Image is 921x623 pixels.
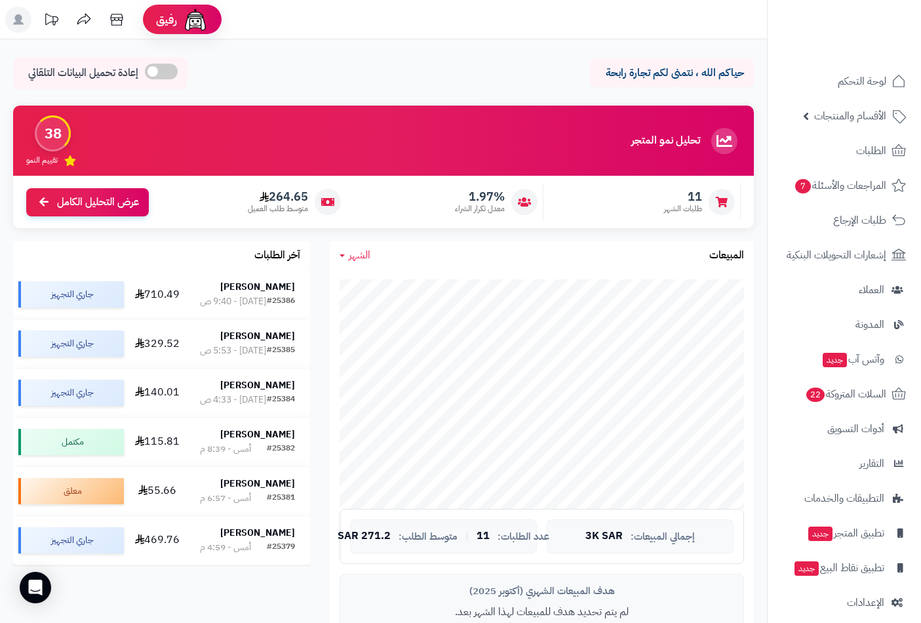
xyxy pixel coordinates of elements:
a: عرض التحليل الكامل [26,188,149,216]
span: إعادة تحميل البيانات التلقائي [28,66,138,81]
span: تقييم النمو [26,155,58,166]
a: السلات المتروكة22 [775,378,913,410]
span: 264.65 [248,190,308,204]
img: logo-2.png [832,37,909,64]
a: لوحة التحكم [775,66,913,97]
a: التطبيقات والخدمات [775,483,913,514]
div: جاري التجهيز [18,527,124,553]
span: متوسط الطلب: [399,531,458,542]
span: الطلبات [856,142,886,160]
span: جديد [823,353,847,367]
span: وآتس آب [821,350,884,369]
p: حياكم الله ، نتمنى لكم تجارة رابحة [600,66,744,81]
span: | [465,531,469,541]
span: السلات المتروكة [805,385,886,403]
td: 140.01 [129,369,185,417]
a: تطبيق المتجرجديد [775,517,913,549]
span: تطبيق نقاط البيع [793,559,884,577]
span: 22 [806,388,825,402]
a: تحديثات المنصة [35,7,68,36]
span: الإعدادات [847,593,884,612]
span: 11 [664,190,702,204]
div: أمس - 4:59 م [200,541,251,554]
span: 271.2 SAR [338,531,391,542]
strong: [PERSON_NAME] [220,477,295,491]
strong: [PERSON_NAME] [220,378,295,392]
div: جاري التجهيز [18,331,124,357]
span: 11 [477,531,490,542]
span: التقارير [859,454,884,473]
a: العملاء [775,274,913,306]
div: #25385 [267,344,295,357]
div: [DATE] - 9:40 ص [200,295,266,308]
div: جاري التجهيز [18,380,124,406]
div: جاري التجهيز [18,281,124,308]
strong: [PERSON_NAME] [220,428,295,441]
div: #25379 [267,541,295,554]
a: الطلبات [775,135,913,167]
span: عدد الطلبات: [498,531,549,542]
div: مكتمل [18,429,124,455]
a: طلبات الإرجاع [775,205,913,236]
td: 55.66 [129,467,185,515]
span: المراجعات والأسئلة [794,176,886,195]
div: #25382 [267,443,295,456]
a: تطبيق نقاط البيعجديد [775,552,913,584]
span: طلبات الشهر [664,203,702,214]
span: معدل تكرار الشراء [455,203,505,214]
strong: [PERSON_NAME] [220,329,295,343]
span: أدوات التسويق [827,420,884,438]
div: Open Intercom Messenger [20,572,51,603]
img: ai-face.png [182,7,208,33]
span: 7 [795,179,811,193]
span: رفيق [156,12,177,28]
div: معلق [18,478,124,504]
span: لوحة التحكم [838,72,886,90]
div: أمس - 6:57 م [200,492,251,505]
strong: [PERSON_NAME] [220,526,295,540]
td: 469.76 [129,516,185,565]
h3: المبيعات [709,250,744,262]
span: المدونة [855,315,884,334]
a: وآتس آبجديد [775,344,913,375]
span: الشهر [349,247,370,263]
span: العملاء [859,281,884,299]
p: لم يتم تحديد هدف للمبيعات لهذا الشهر بعد. [350,605,734,620]
div: أمس - 8:39 م [200,443,251,456]
span: متوسط طلب العميل [248,203,308,214]
span: جديد [794,561,819,576]
a: المراجعات والأسئلة7 [775,170,913,201]
a: المدونة [775,309,913,340]
a: أدوات التسويق [775,413,913,445]
span: التطبيقات والخدمات [804,489,884,508]
span: إشعارات التحويلات البنكية [787,246,886,264]
span: جديد [808,527,833,541]
td: 115.81 [129,418,185,466]
td: 329.52 [129,319,185,368]
span: الأقسام والمنتجات [814,107,886,125]
span: عرض التحليل الكامل [57,195,139,210]
td: 710.49 [129,270,185,319]
span: 3K SAR [585,531,623,542]
a: التقارير [775,448,913,479]
a: إشعارات التحويلات البنكية [775,239,913,271]
div: [DATE] - 4:33 ص [200,393,266,407]
div: هدف المبيعات الشهري (أكتوبر 2025) [350,584,734,598]
div: [DATE] - 5:53 ص [200,344,266,357]
div: #25384 [267,393,295,407]
span: تطبيق المتجر [807,524,884,542]
span: طلبات الإرجاع [833,211,886,230]
span: 1.97% [455,190,505,204]
a: الإعدادات [775,587,913,618]
h3: تحليل نمو المتجر [631,135,700,147]
div: #25386 [267,295,295,308]
div: #25381 [267,492,295,505]
strong: [PERSON_NAME] [220,280,295,294]
a: الشهر [340,248,370,263]
h3: آخر الطلبات [254,250,300,262]
span: إجمالي المبيعات: [631,531,695,542]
